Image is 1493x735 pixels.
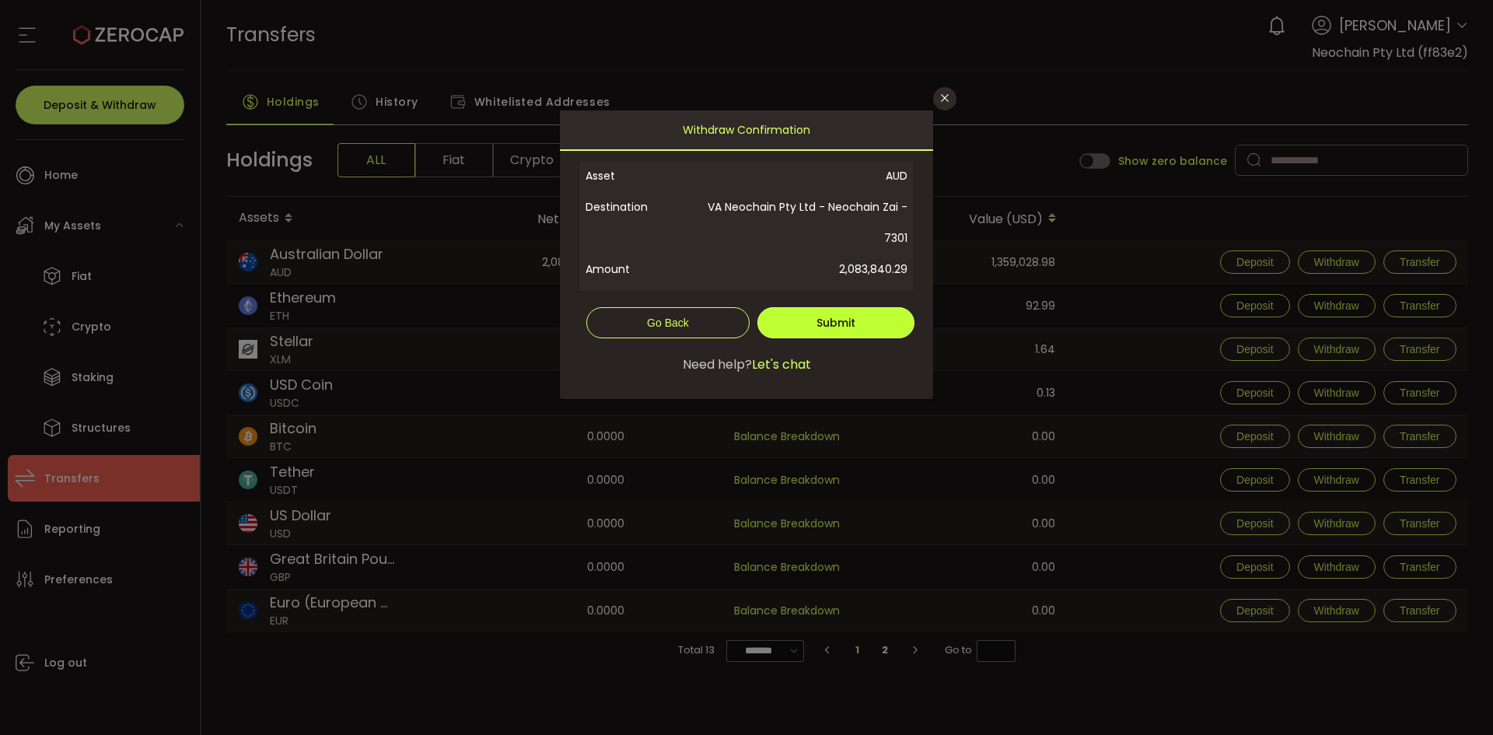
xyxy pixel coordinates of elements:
[752,355,811,374] span: Let's chat
[816,315,855,331] span: Submit
[684,160,907,191] span: AUD
[683,355,752,374] span: Need help?
[684,254,907,285] span: 2,083,840.29
[586,254,684,285] span: Amount
[683,110,810,149] span: Withdraw Confirmation
[1415,660,1493,735] iframe: Chat Widget
[560,110,933,399] div: dialog
[586,307,750,338] button: Go Back
[586,160,684,191] span: Asset
[586,191,684,254] span: Destination
[684,191,907,254] span: VA Neochain Pty Ltd - Neochain Zai - 7301
[757,307,914,338] button: Submit
[647,317,689,329] span: Go Back
[933,87,956,110] button: Close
